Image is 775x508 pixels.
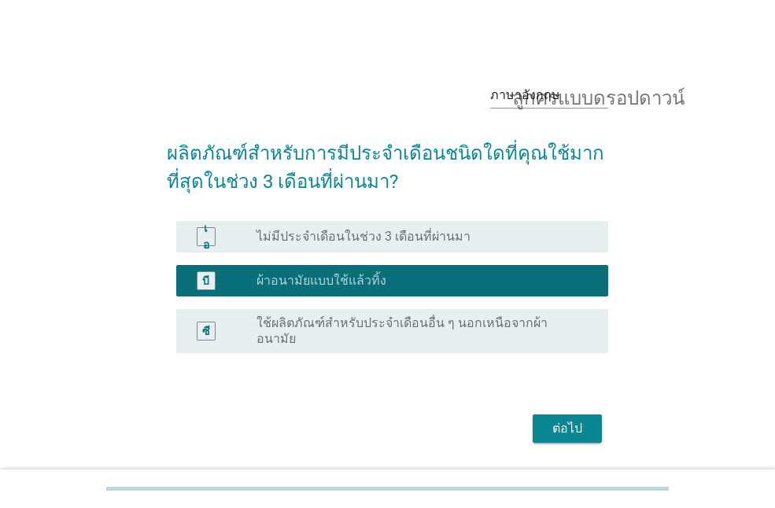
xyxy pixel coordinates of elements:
[256,315,548,346] font: ใช้ผลิตภัณฑ์สำหรับประจำเดือนอื่น ๆ นอกเหนือจากผ้าอนามัย
[167,142,604,193] font: ผลิตภัณฑ์สำหรับการมีประจำเดือนชนิดใดที่คุณใช้มากที่สุดในช่วง 3 เดือนที่ผ่านมา?
[202,274,209,286] font: บี
[490,87,560,102] font: ภาษาอังกฤษ
[512,86,685,105] font: ลูกศรแบบดรอปดาวน์
[533,414,602,443] button: ต่อไป
[256,229,471,244] font: ไม่มีประจำเดือนในช่วง 3 เดือนที่ผ่านมา
[552,421,582,436] font: ต่อไป
[256,273,386,288] font: ผ้าอนามัยแบบใช้แล้วทิ้ง
[202,324,210,337] font: ซี
[203,222,209,251] font: เอ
